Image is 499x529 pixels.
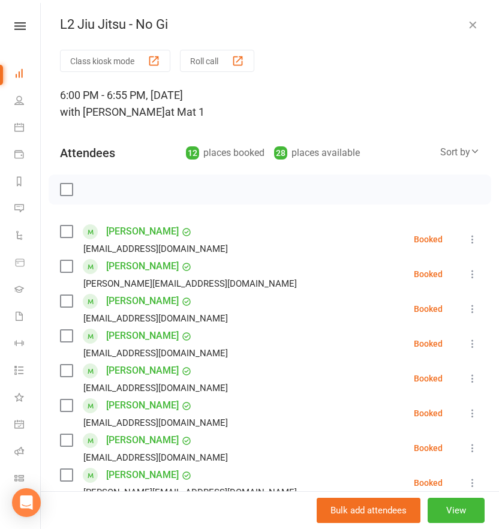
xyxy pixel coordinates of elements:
[186,146,199,160] div: 12
[106,291,179,311] a: [PERSON_NAME]
[14,142,41,169] a: Payments
[83,276,297,291] div: [PERSON_NAME][EMAIL_ADDRESS][DOMAIN_NAME]
[14,88,41,115] a: People
[414,270,443,278] div: Booked
[106,257,179,276] a: [PERSON_NAME]
[317,498,420,523] button: Bulk add attendees
[274,146,287,160] div: 28
[106,326,179,345] a: [PERSON_NAME]
[414,305,443,313] div: Booked
[14,439,41,466] a: Roll call kiosk mode
[14,169,41,196] a: Reports
[14,385,41,412] a: What's New
[60,106,165,118] span: with [PERSON_NAME]
[106,396,179,415] a: [PERSON_NAME]
[414,235,443,244] div: Booked
[106,361,179,380] a: [PERSON_NAME]
[440,145,480,160] div: Sort by
[186,145,264,161] div: places booked
[60,50,170,72] button: Class kiosk mode
[414,479,443,487] div: Booked
[60,87,480,121] div: 6:00 PM - 6:55 PM, [DATE]
[414,444,443,452] div: Booked
[83,485,297,500] div: [PERSON_NAME][EMAIL_ADDRESS][DOMAIN_NAME]
[274,145,360,161] div: places available
[14,412,41,439] a: General attendance kiosk mode
[106,465,179,485] a: [PERSON_NAME]
[106,431,179,450] a: [PERSON_NAME]
[14,61,41,88] a: Dashboard
[14,466,41,493] a: Class kiosk mode
[83,345,228,361] div: [EMAIL_ADDRESS][DOMAIN_NAME]
[83,380,228,396] div: [EMAIL_ADDRESS][DOMAIN_NAME]
[83,311,228,326] div: [EMAIL_ADDRESS][DOMAIN_NAME]
[414,409,443,417] div: Booked
[106,222,179,241] a: [PERSON_NAME]
[14,250,41,277] a: Product Sales
[60,145,115,161] div: Attendees
[414,339,443,348] div: Booked
[12,488,41,517] div: Open Intercom Messenger
[165,106,205,118] span: at Mat 1
[83,415,228,431] div: [EMAIL_ADDRESS][DOMAIN_NAME]
[180,50,254,72] button: Roll call
[83,450,228,465] div: [EMAIL_ADDRESS][DOMAIN_NAME]
[414,374,443,383] div: Booked
[428,498,485,523] button: View
[41,17,499,32] div: L2 Jiu Jitsu - No Gi
[14,115,41,142] a: Calendar
[83,241,228,257] div: [EMAIL_ADDRESS][DOMAIN_NAME]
